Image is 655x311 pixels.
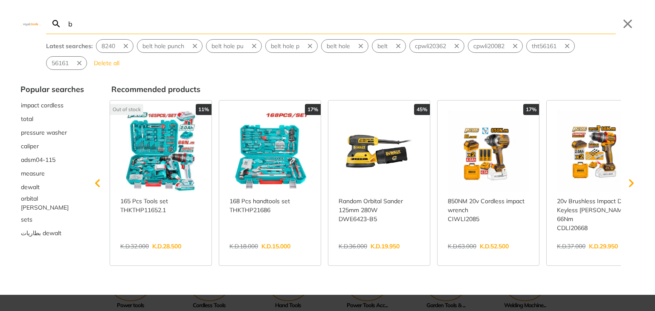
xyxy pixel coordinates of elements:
button: Remove suggestion: cpwli20082 [510,40,522,52]
div: Suggestion: belt hole [321,39,368,53]
button: Select suggestion: cpwli20082 [468,40,510,52]
span: 56161 [52,59,69,68]
div: Suggestion: caliper [20,139,84,153]
span: total [21,115,33,124]
span: belt hole p [271,42,299,51]
button: Select suggestion: 8240 [96,40,120,52]
button: Select suggestion: orbital sande [20,194,84,213]
div: Suggestion: impact cordless [20,98,84,112]
input: Search… [67,14,616,34]
div: Out of stock [110,104,143,115]
span: measure [21,169,45,178]
button: Select suggestion: 56161 [46,57,74,69]
button: Select suggestion: belt hole punch [137,40,189,52]
button: Select suggestion: pressure washer [20,126,84,139]
svg: Remove suggestion: 8240 [122,42,130,50]
button: Select suggestion: adsm04-115 [20,153,84,167]
button: Select suggestion: cpwli20362 [410,40,451,52]
div: Suggestion: cpwli20362 [409,39,464,53]
svg: Remove suggestion: belt hole pu [250,42,258,50]
button: Select suggestion: caliper [20,139,84,153]
button: Select suggestion: بطاريات dewalt [20,226,84,240]
div: Recommended products [111,84,635,95]
svg: Remove suggestion: cpwli20362 [453,42,461,50]
div: Popular searches [20,84,84,95]
span: dewalt [21,183,40,192]
span: belt [377,42,388,51]
svg: Remove suggestion: cpwli20082 [511,42,519,50]
span: impact cordless [21,101,64,110]
div: Suggestion: بطاريات dewalt [20,226,84,240]
svg: Remove suggestion: belt hole p [306,42,314,50]
button: Select suggestion: total [20,112,84,126]
div: Suggestion: cpwli20082 [468,39,523,53]
div: Suggestion: orbital sande [20,194,84,213]
button: Remove suggestion: cpwli20362 [451,40,464,52]
svg: Remove suggestion: belt [394,42,402,50]
button: Select suggestion: belt hole [322,40,355,52]
div: Latest searches: [46,42,93,51]
span: belt hole punch [142,42,184,51]
button: Delete all [90,56,123,70]
span: caliper [21,142,39,151]
div: Suggestion: pressure washer [20,126,84,139]
span: belt hole pu [212,42,243,51]
button: Select suggestion: belt [372,40,393,52]
svg: Search [51,19,61,29]
button: Select suggestion: dewalt [20,180,84,194]
button: Remove suggestion: tht56161 [562,40,574,52]
span: بطاريات dewalt [21,229,61,238]
svg: Remove suggestion: 56161 [75,59,83,67]
span: belt hole [327,42,350,51]
span: cpwli20082 [473,42,504,51]
div: Suggestion: tht56161 [526,39,575,53]
div: Suggestion: 56161 [46,56,87,70]
div: Suggestion: measure [20,167,84,180]
div: 17% [305,104,321,115]
button: Remove suggestion: belt hole p [304,40,317,52]
div: Suggestion: 8240 [96,39,133,53]
button: Select suggestion: sets [20,213,84,226]
span: adsm04-115 [21,155,55,164]
span: 8240 [101,42,115,51]
button: Select suggestion: belt hole p [266,40,304,52]
div: Suggestion: belt hole pu [206,39,262,53]
div: Suggestion: belt [372,39,406,53]
svg: Remove suggestion: belt hole punch [191,42,199,50]
span: orbital [PERSON_NAME] [21,194,84,212]
button: Remove suggestion: 56161 [74,57,87,69]
svg: Remove suggestion: belt hole [357,42,365,50]
span: pressure washer [21,128,67,137]
div: Suggestion: total [20,112,84,126]
button: Select suggestion: belt hole pu [206,40,249,52]
span: tht56161 [532,42,556,51]
button: Remove suggestion: belt hole [355,40,368,52]
button: Close [621,17,635,31]
div: Suggestion: adsm04-115 [20,153,84,167]
button: Remove suggestion: belt hole punch [189,40,202,52]
div: Suggestion: belt hole punch [137,39,203,53]
div: Suggestion: sets [20,213,84,226]
div: 45% [414,104,430,115]
div: 17% [523,104,539,115]
button: Select suggestion: impact cordless [20,98,84,112]
svg: Remove suggestion: tht56161 [563,42,571,50]
button: Remove suggestion: 8240 [120,40,133,52]
button: Select suggestion: measure [20,167,84,180]
button: Select suggestion: tht56161 [527,40,562,52]
button: Remove suggestion: belt [393,40,406,52]
img: Close [20,22,41,26]
svg: Scroll left [89,175,106,192]
button: Remove suggestion: belt hole pu [249,40,261,52]
div: 11% [196,104,212,115]
svg: Scroll right [623,175,640,192]
div: Suggestion: belt hole p [265,39,318,53]
span: cpwli20362 [415,42,446,51]
span: sets [21,215,32,224]
div: Suggestion: dewalt [20,180,84,194]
